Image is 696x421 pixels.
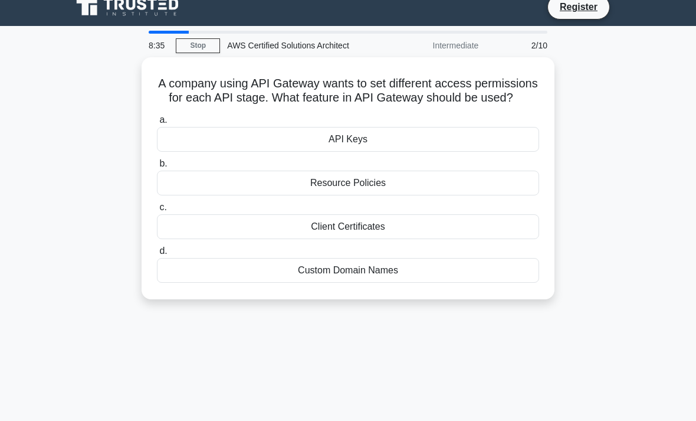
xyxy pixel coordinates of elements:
span: b. [159,158,167,168]
div: Resource Policies [157,171,539,195]
div: Custom Domain Names [157,258,539,283]
div: 2/10 [485,34,554,57]
span: c. [159,202,166,212]
h5: A company using API Gateway wants to set different access permissions for each API stage. What fe... [156,76,540,106]
span: d. [159,246,167,256]
div: API Keys [157,127,539,152]
span: a. [159,115,167,125]
div: AWS Certified Solutions Architect [220,34,382,57]
a: Stop [176,38,220,53]
div: 8:35 [142,34,176,57]
div: Intermediate [382,34,485,57]
div: Client Certificates [157,214,539,239]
